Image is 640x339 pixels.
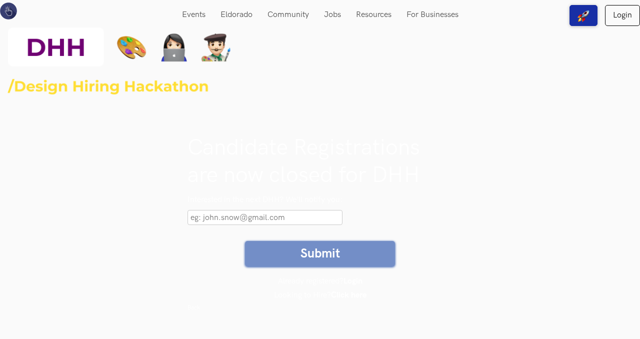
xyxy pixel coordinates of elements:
[260,5,316,24] a: Community
[187,134,452,189] h1: Candidate Registrations are now closed for DHH
[577,10,589,22] img: rocket
[187,304,200,311] a: Back
[348,5,399,24] a: Resources
[187,210,342,225] input: Please fill this field
[213,5,260,24] a: Eldorado
[187,276,452,286] h4: Already registered?
[605,5,640,26] a: Login
[343,276,362,286] a: Login
[174,5,213,24] a: Events
[245,241,395,266] button: Submit
[316,5,348,24] a: Jobs
[187,194,342,206] label: Interested in the next DHH? We'll notify you:
[399,5,466,24] a: For Businesses
[331,290,366,300] a: Click here
[7,5,632,99] img: dhh_desktop_normal.png
[187,290,452,300] h4: Looking to Hire?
